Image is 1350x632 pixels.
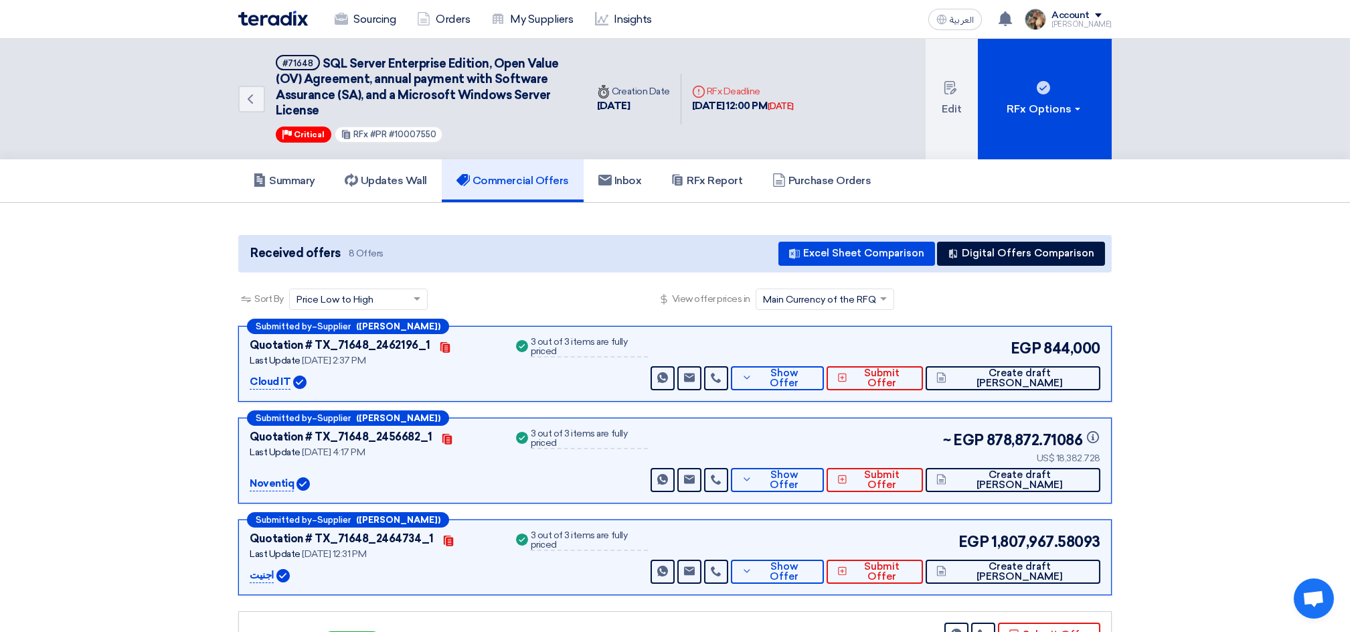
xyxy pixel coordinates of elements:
span: Submitted by [256,322,312,331]
div: Quotation # TX_71648_2462196_1 [250,337,430,353]
span: Price Low to High [297,293,373,307]
span: SQL Server Enterprise Edition, Open Value (OV) Agreement, annual payment with Software Assurance ... [276,56,559,118]
a: Orders [406,5,481,34]
span: RFx [353,129,368,139]
button: Digital Offers Comparison [937,242,1105,266]
button: RFx Options [978,39,1112,159]
span: Create draft [PERSON_NAME] [950,562,1090,582]
span: Last Update [250,355,301,366]
div: 3 out of 3 items are fully priced [531,531,648,551]
a: Inbox [584,159,657,202]
div: – [247,319,449,334]
span: Submit Offer [851,368,912,388]
div: Account [1051,10,1090,21]
div: #71648 [282,59,313,68]
span: 844,000 [1043,337,1100,360]
button: Create draft [PERSON_NAME] [926,468,1100,492]
span: [DATE] 4:17 PM [302,447,365,458]
h5: Purchase Orders [772,174,871,187]
a: Updates Wall [330,159,442,202]
span: Show Offer [756,470,814,490]
button: Create draft [PERSON_NAME] [926,366,1100,390]
span: #PR #10007550 [370,129,436,139]
span: Show Offer [756,562,814,582]
p: اجنيت [250,568,274,584]
button: Show Offer [731,366,824,390]
div: Quotation # TX_71648_2464734_1 [250,531,434,547]
h5: Updates Wall [345,174,427,187]
span: EGP [958,531,989,553]
h5: Summary [253,174,315,187]
img: Verified Account [276,569,290,582]
div: – [247,512,449,528]
span: 8 Offers [349,247,384,260]
span: EGP [1011,337,1041,360]
div: US$ 18,382.728 [943,451,1100,465]
button: Show Offer [731,468,824,492]
div: [PERSON_NAME] [1051,21,1112,28]
span: Submitted by [256,516,312,524]
span: Received offers [250,244,341,262]
b: ([PERSON_NAME]) [356,414,440,422]
span: 1,807,967.58093 [991,531,1100,553]
a: Commercial Offers [442,159,584,202]
button: العربية [928,9,982,30]
h5: RFx Report [671,174,742,187]
span: ~ [943,429,951,451]
div: RFx Deadline [692,84,794,98]
div: Creation Date [597,84,670,98]
span: Last Update [250,447,301,458]
span: Supplier [317,516,351,524]
span: [DATE] 2:37 PM [302,355,365,366]
div: RFx Options [1007,101,1083,117]
button: Edit [926,39,978,159]
span: Create draft [PERSON_NAME] [950,470,1090,490]
div: – [247,410,449,426]
a: Purchase Orders [758,159,886,202]
button: Excel Sheet Comparison [778,242,935,266]
div: [DATE] [597,98,670,114]
div: Quotation # TX_71648_2456682_1 [250,429,432,445]
a: Insights [584,5,663,34]
img: Teradix logo [238,11,308,26]
p: Noventiq [250,476,294,492]
img: file_1710751448746.jpg [1025,9,1046,30]
button: Submit Offer [827,366,923,390]
div: [DATE] [768,100,794,113]
b: ([PERSON_NAME]) [356,322,440,331]
span: 878,872.71086 [987,429,1100,451]
div: 3 out of 3 items are fully priced [531,429,648,449]
span: العربية [950,15,974,25]
span: Sort By [254,292,284,306]
button: Show Offer [731,560,824,584]
a: RFx Report [656,159,757,202]
h5: Commercial Offers [456,174,569,187]
div: [DATE] 12:00 PM [692,98,794,114]
span: EGP [953,429,984,451]
span: Supplier [317,322,351,331]
span: Create draft [PERSON_NAME] [950,368,1090,388]
h5: SQL Server Enterprise Edition, Open Value (OV) Agreement, annual payment with Software Assurance ... [276,55,570,119]
a: Summary [238,159,330,202]
span: [DATE] 12:31 PM [302,548,366,560]
span: Submit Offer [851,470,912,490]
div: Open chat [1294,578,1334,619]
b: ([PERSON_NAME]) [356,516,440,524]
span: Submit Offer [851,562,912,582]
button: Create draft [PERSON_NAME] [926,560,1100,584]
a: Sourcing [324,5,406,34]
span: Show Offer [756,368,814,388]
button: Submit Offer [827,468,923,492]
button: Submit Offer [827,560,923,584]
img: Verified Account [293,376,307,389]
span: Critical [294,130,325,139]
span: Last Update [250,548,301,560]
a: My Suppliers [481,5,584,34]
p: Cloud IT [250,374,290,390]
span: View offer prices in [672,292,750,306]
h5: Inbox [598,174,642,187]
span: Supplier [317,414,351,422]
div: 3 out of 3 items are fully priced [531,337,648,358]
span: Submitted by [256,414,312,422]
img: Verified Account [297,477,310,491]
